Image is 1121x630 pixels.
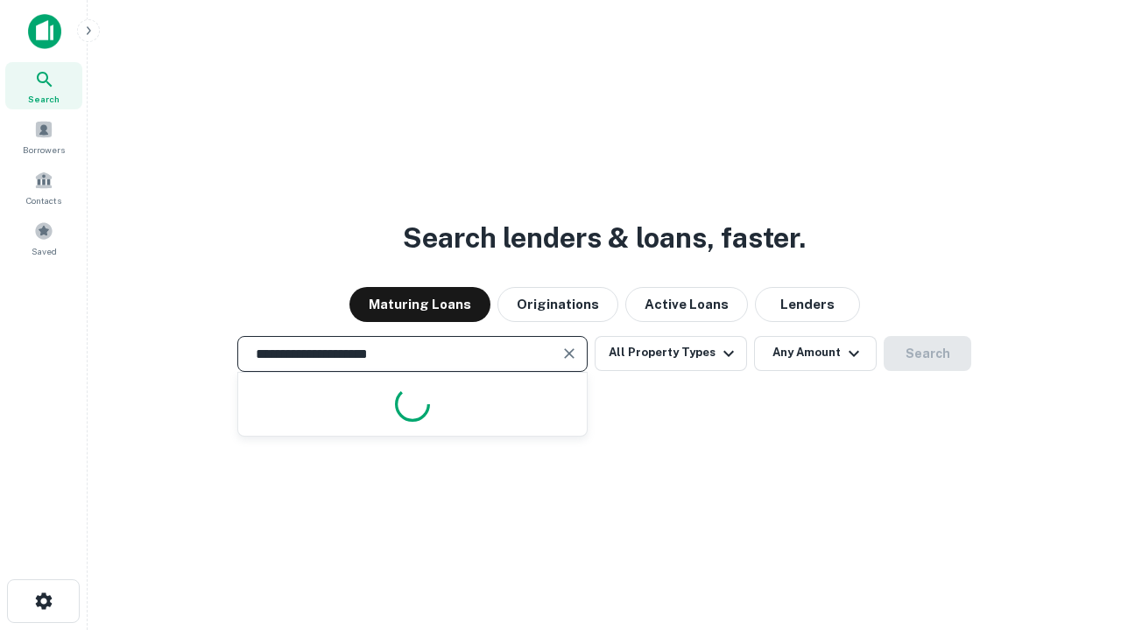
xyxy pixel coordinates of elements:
[32,244,57,258] span: Saved
[625,287,748,322] button: Active Loans
[5,113,82,160] a: Borrowers
[349,287,490,322] button: Maturing Loans
[595,336,747,371] button: All Property Types
[28,92,60,106] span: Search
[1033,490,1121,574] iframe: Chat Widget
[28,14,61,49] img: capitalize-icon.png
[26,193,61,207] span: Contacts
[754,336,877,371] button: Any Amount
[403,217,806,259] h3: Search lenders & loans, faster.
[497,287,618,322] button: Originations
[5,214,82,262] a: Saved
[557,341,582,366] button: Clear
[5,62,82,109] a: Search
[23,143,65,157] span: Borrowers
[5,164,82,211] a: Contacts
[755,287,860,322] button: Lenders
